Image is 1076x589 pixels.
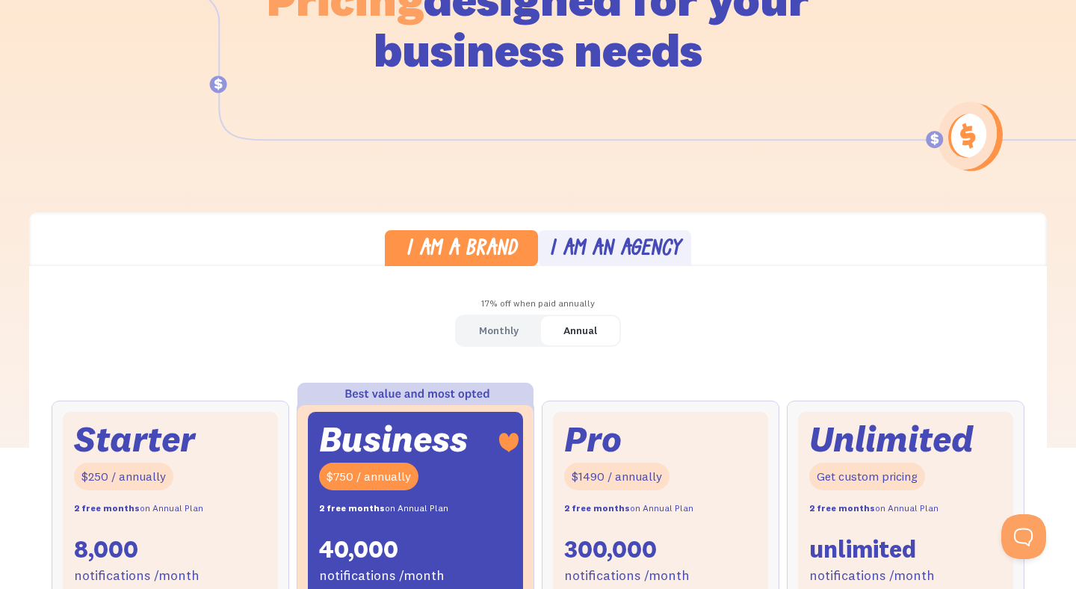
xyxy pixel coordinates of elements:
[74,565,200,587] div: notifications /month
[74,423,195,455] div: Starter
[74,463,173,490] div: $250 / annually
[564,534,657,565] div: 300,000
[564,502,630,514] strong: 2 free months
[319,423,468,455] div: Business
[564,423,622,455] div: Pro
[74,498,203,519] div: on Annual Plan
[564,498,693,519] div: on Annual Plan
[564,463,670,490] div: $1490 / annually
[74,534,138,565] div: 8,000
[319,534,398,565] div: 40,000
[563,320,597,342] div: Annual
[809,502,875,514] strong: 2 free months
[809,423,974,455] div: Unlimited
[479,320,519,342] div: Monthly
[29,293,1047,315] div: 17% off when paid annually
[809,534,916,565] div: unlimited
[564,565,690,587] div: notifications /month
[319,502,385,514] strong: 2 free months
[809,463,925,490] div: Get custom pricing
[319,463,418,490] div: $750 / annually
[74,502,140,514] strong: 2 free months
[809,565,935,587] div: notifications /month
[809,498,939,519] div: on Annual Plan
[549,239,681,261] div: I am an agency
[319,565,445,587] div: notifications /month
[1001,514,1046,559] iframe: Toggle Customer Support
[406,239,517,261] div: I am a brand
[319,498,448,519] div: on Annual Plan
